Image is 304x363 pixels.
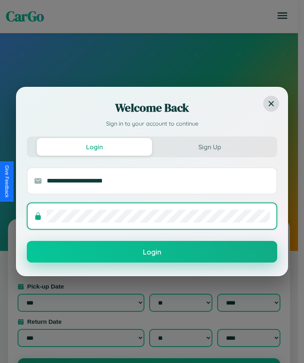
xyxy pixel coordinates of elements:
[4,165,10,198] div: Give Feedback
[27,100,277,116] h2: Welcome Back
[27,241,277,263] button: Login
[152,138,267,156] button: Sign Up
[27,120,277,128] p: Sign in to your account to continue
[37,138,152,156] button: Login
